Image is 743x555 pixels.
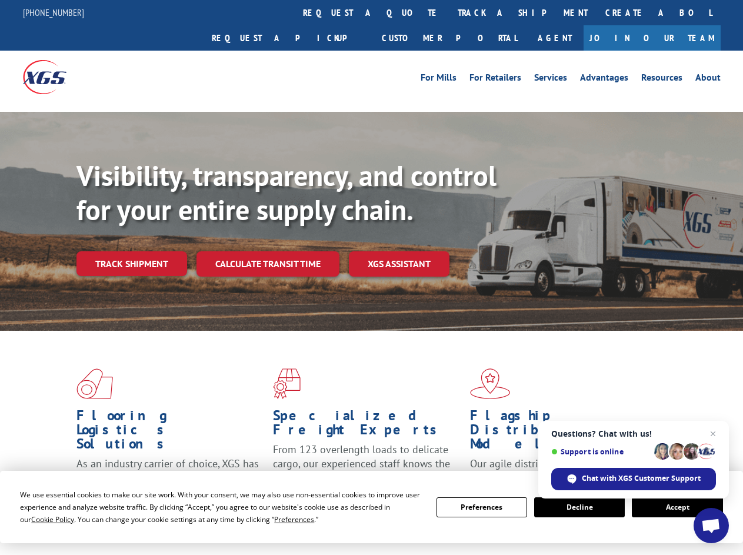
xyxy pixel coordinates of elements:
[706,427,720,441] span: Close chat
[470,457,654,498] span: Our agile distribution network gives you nationwide inventory management on demand.
[582,473,701,484] span: Chat with XGS Customer Support
[20,488,422,526] div: We use essential cookies to make our site work. With your consent, we may also use non-essential ...
[31,514,74,524] span: Cookie Policy
[632,497,722,517] button: Accept
[273,408,461,443] h1: Specialized Freight Experts
[469,73,521,86] a: For Retailers
[470,368,511,399] img: xgs-icon-flagship-distribution-model-red
[273,443,461,495] p: From 123 overlength loads to delicate cargo, our experienced staff knows the best way to move you...
[551,429,716,438] span: Questions? Chat with us!
[273,368,301,399] img: xgs-icon-focused-on-flooring-red
[695,73,721,86] a: About
[421,73,457,86] a: For Mills
[470,408,658,457] h1: Flagship Distribution Model
[196,251,339,277] a: Calculate transit time
[584,25,721,51] a: Join Our Team
[373,25,526,51] a: Customer Portal
[694,508,729,543] div: Open chat
[76,457,259,498] span: As an industry carrier of choice, XGS has brought innovation and dedication to flooring logistics...
[23,6,84,18] a: [PHONE_NUMBER]
[551,468,716,490] div: Chat with XGS Customer Support
[203,25,373,51] a: Request a pickup
[437,497,527,517] button: Preferences
[76,408,264,457] h1: Flooring Logistics Solutions
[76,368,113,399] img: xgs-icon-total-supply-chain-intelligence-red
[534,73,567,86] a: Services
[526,25,584,51] a: Agent
[534,497,625,517] button: Decline
[76,157,497,228] b: Visibility, transparency, and control for your entire supply chain.
[551,447,650,456] span: Support is online
[274,514,314,524] span: Preferences
[641,73,682,86] a: Resources
[580,73,628,86] a: Advantages
[349,251,449,277] a: XGS ASSISTANT
[76,251,187,276] a: Track shipment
